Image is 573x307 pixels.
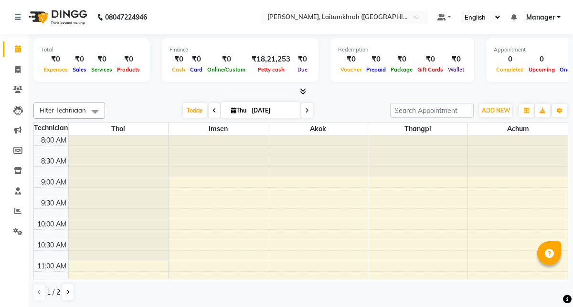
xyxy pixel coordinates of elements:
[188,66,205,73] span: Card
[390,103,474,118] input: Search Appointment
[70,66,89,73] span: Sales
[39,156,68,166] div: 8:30 AM
[170,66,188,73] span: Cash
[188,54,205,65] div: ₹0
[69,123,168,135] span: Thoi
[39,198,68,208] div: 9:30 AM
[229,107,249,114] span: Thu
[364,66,388,73] span: Prepaid
[268,123,368,135] span: Akok
[446,54,467,65] div: ₹0
[338,54,364,65] div: ₹0
[70,54,89,65] div: ₹0
[170,46,311,54] div: Finance
[89,66,115,73] span: Services
[482,107,510,114] span: ADD NEW
[205,66,248,73] span: Online/Custom
[415,66,446,73] span: Gift Cards
[39,177,68,187] div: 9:00 AM
[170,54,188,65] div: ₹0
[388,54,415,65] div: ₹0
[468,123,568,135] span: achum
[248,54,294,65] div: ₹18,21,253
[89,54,115,65] div: ₹0
[35,240,68,250] div: 10:30 AM
[388,66,415,73] span: Package
[368,123,467,135] span: Thangpi
[34,123,68,133] div: Technician
[526,54,557,65] div: 0
[205,54,248,65] div: ₹0
[41,46,142,54] div: Total
[115,54,142,65] div: ₹0
[533,269,563,297] iframe: chat widget
[24,4,90,31] img: logo
[41,54,70,65] div: ₹0
[169,123,268,135] span: Imsen
[249,103,297,118] input: 2025-09-04
[47,287,60,297] span: 1 / 2
[295,66,310,73] span: Due
[39,135,68,145] div: 8:00 AM
[183,103,207,118] span: Today
[494,66,526,73] span: Completed
[338,46,467,54] div: Redemption
[494,54,526,65] div: 0
[255,66,287,73] span: Petty cash
[415,54,446,65] div: ₹0
[115,66,142,73] span: Products
[35,219,68,229] div: 10:00 AM
[526,66,557,73] span: Upcoming
[105,4,147,31] b: 08047224946
[364,54,388,65] div: ₹0
[479,104,512,117] button: ADD NEW
[41,66,70,73] span: Expenses
[294,54,311,65] div: ₹0
[40,106,86,114] span: Filter Technician
[526,12,555,22] span: Manager
[35,261,68,271] div: 11:00 AM
[338,66,364,73] span: Voucher
[446,66,467,73] span: Wallet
